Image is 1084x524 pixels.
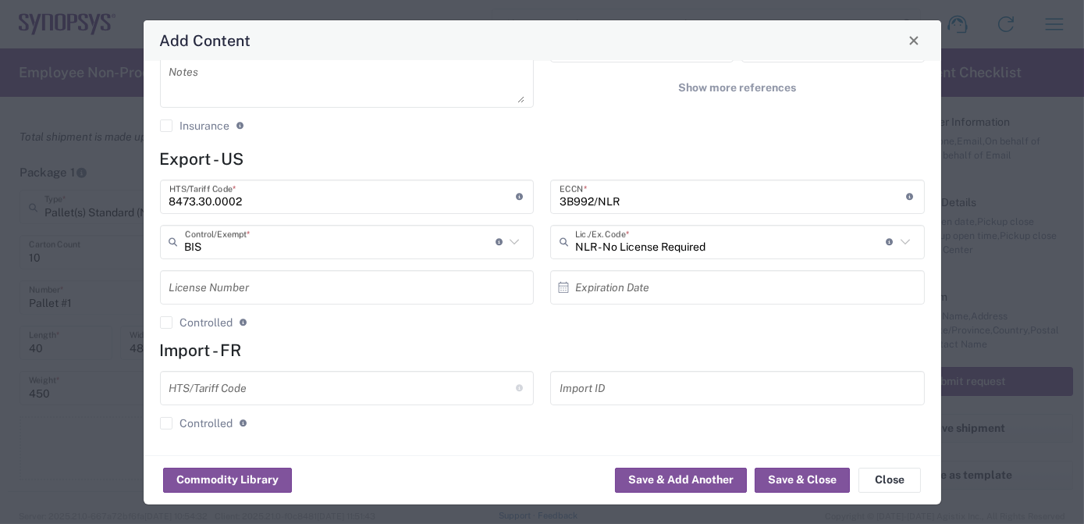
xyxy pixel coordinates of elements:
[858,468,921,493] button: Close
[160,119,230,132] label: Insurance
[755,468,850,493] button: Save & Close
[163,468,292,493] button: Commodity Library
[615,468,747,493] button: Save & Add Another
[160,149,925,169] h4: Export - US
[160,316,233,329] label: Controlled
[903,30,925,52] button: Close
[160,417,233,430] label: Controlled
[678,80,796,95] span: Show more references
[160,340,925,360] h4: Import - FR
[159,29,251,52] h4: Add Content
